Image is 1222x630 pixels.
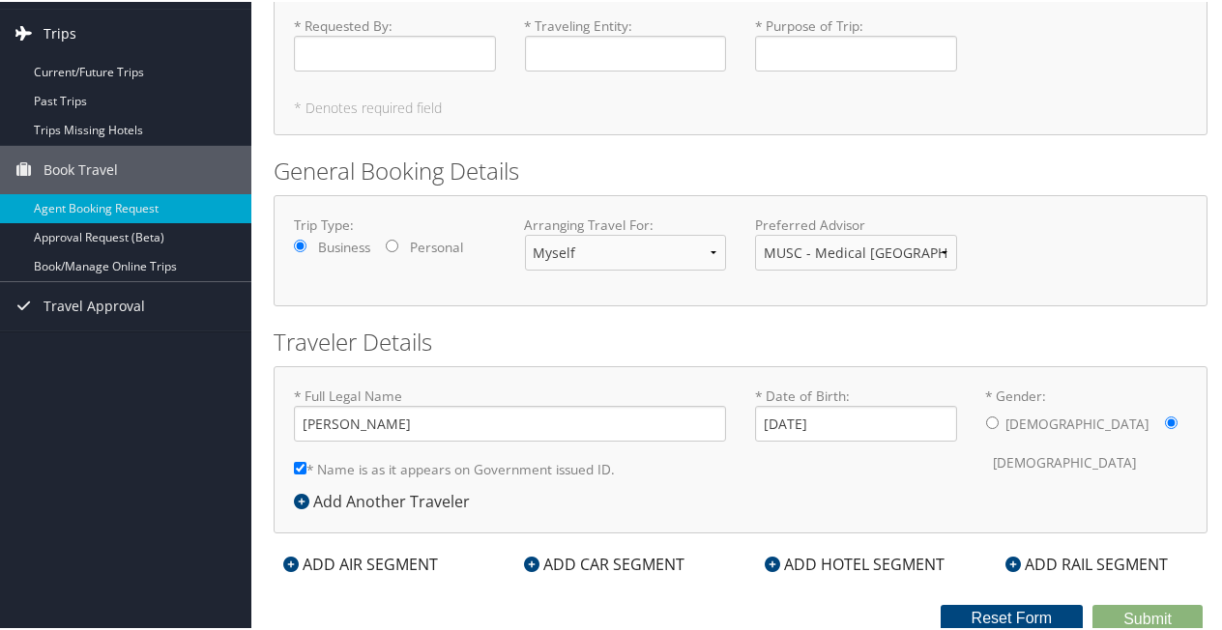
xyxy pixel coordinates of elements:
[755,551,954,574] div: ADD HOTEL SEGMENT
[755,385,957,440] label: * Date of Birth:
[525,214,727,233] label: Arranging Travel For:
[294,460,306,472] input: * Name is as it appears on Government issued ID.
[525,14,727,70] label: * Traveling Entity :
[994,443,1137,479] label: [DEMOGRAPHIC_DATA]
[996,551,1178,574] div: ADD RAIL SEGMENT
[986,385,1188,480] label: * Gender:
[294,34,496,70] input: * Requested By:
[44,280,145,329] span: Travel Approval
[274,324,1207,357] h2: Traveler Details
[755,34,957,70] input: * Purpose of Trip:
[318,236,370,255] label: Business
[294,488,480,511] div: Add Another Traveler
[986,415,999,427] input: * Gender:[DEMOGRAPHIC_DATA][DEMOGRAPHIC_DATA]
[294,449,615,485] label: * Name is as it appears on Government issued ID.
[755,404,957,440] input: * Date of Birth:
[755,214,957,233] label: Preferred Advisor
[294,100,1187,113] h5: * Denotes required field
[44,8,76,56] span: Trips
[1165,415,1178,427] input: * Gender:[DEMOGRAPHIC_DATA][DEMOGRAPHIC_DATA]
[941,603,1084,630] button: Reset Form
[1006,404,1149,441] label: [DEMOGRAPHIC_DATA]
[514,551,694,574] div: ADD CAR SEGMENT
[525,34,727,70] input: * Traveling Entity:
[294,14,496,70] label: * Requested By :
[294,214,496,233] label: Trip Type:
[294,404,726,440] input: * Full Legal Name
[274,551,448,574] div: ADD AIR SEGMENT
[755,14,957,70] label: * Purpose of Trip :
[44,144,118,192] span: Book Travel
[274,153,1207,186] h2: General Booking Details
[410,236,463,255] label: Personal
[294,385,726,440] label: * Full Legal Name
